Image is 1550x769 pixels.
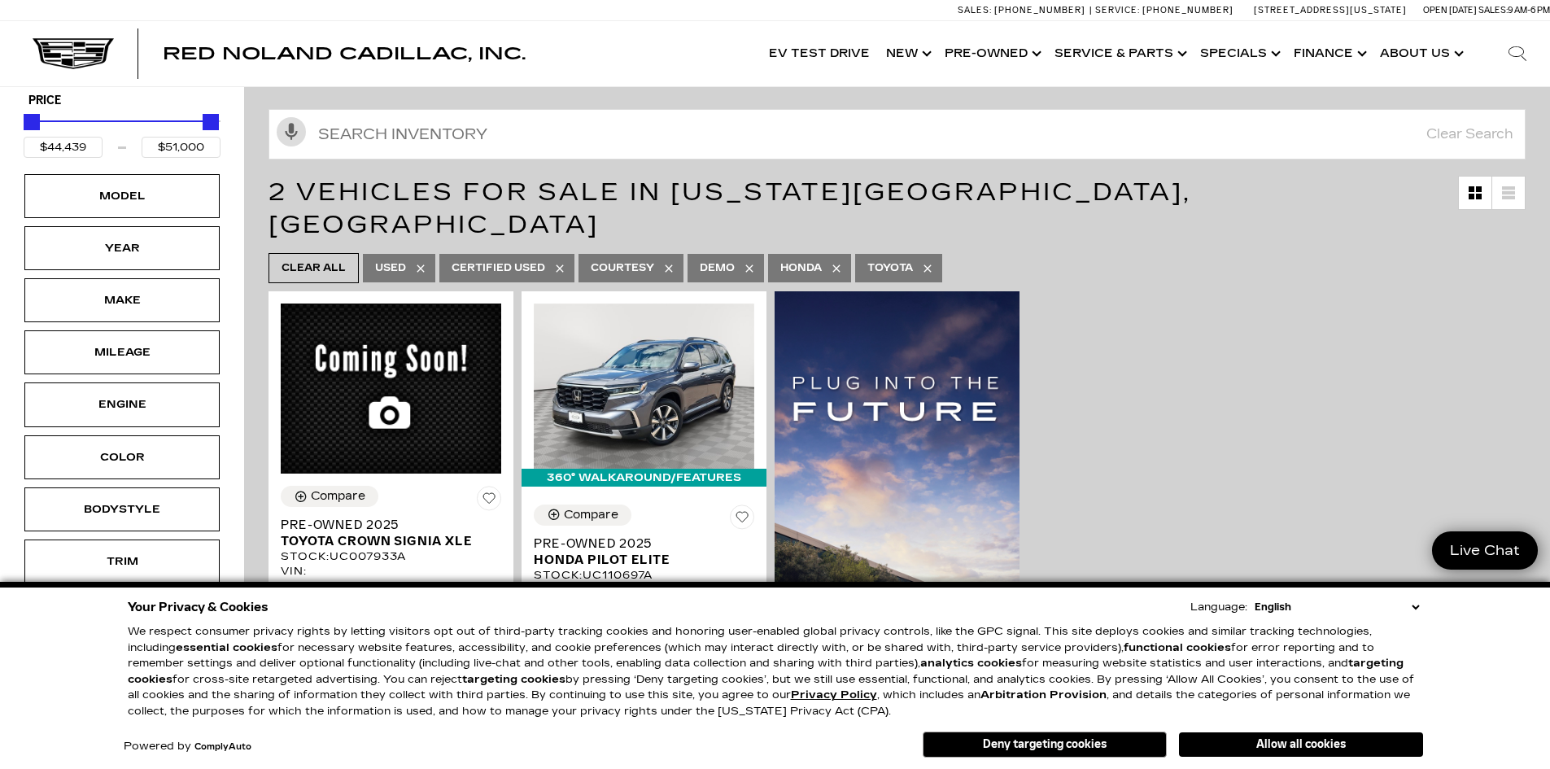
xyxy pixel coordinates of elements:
[1508,5,1550,15] span: 9 AM-6 PM
[281,517,489,533] span: Pre-Owned 2025
[163,46,526,62] a: Red Noland Cadillac, Inc.
[534,568,754,583] div: Stock : UC110697A
[1095,5,1140,15] span: Service:
[375,258,406,278] span: Used
[534,535,742,552] span: Pre-Owned 2025
[277,117,306,146] svg: Click to toggle on voice search
[281,517,501,549] a: Pre-Owned 2025Toyota Crown Signia XLE
[163,44,526,63] span: Red Noland Cadillac, Inc.
[24,330,220,374] div: MileageMileage
[281,486,378,507] button: Compare Vehicle
[1423,5,1477,15] span: Open [DATE]
[878,21,937,86] a: New
[1442,541,1528,560] span: Live Chat
[462,673,565,686] strong: targeting cookies
[24,435,220,479] div: ColorColor
[81,343,163,361] div: Mileage
[142,137,220,158] input: Maximum
[81,187,163,205] div: Model
[33,38,114,69] img: Cadillac Dark Logo with Cadillac White Text
[281,533,489,549] span: Toyota Crown Signia XLE
[1046,21,1192,86] a: Service & Parts
[958,6,1089,15] a: Sales: [PHONE_NUMBER]
[311,489,365,504] div: Compare
[176,641,277,654] strong: essential cookies
[534,304,754,469] img: 2025 Honda Pilot Elite
[24,137,103,158] input: Minimum
[24,108,220,158] div: Price
[81,500,163,518] div: Bodystyle
[452,258,545,278] span: Certified Used
[1286,21,1372,86] a: Finance
[194,742,251,752] a: ComplyAuto
[867,258,913,278] span: Toyota
[994,5,1085,15] span: [PHONE_NUMBER]
[534,552,742,568] span: Honda Pilot Elite
[128,657,1404,686] strong: targeting cookies
[269,177,1191,239] span: 2 Vehicles for Sale in [US_STATE][GEOGRAPHIC_DATA], [GEOGRAPHIC_DATA]
[522,469,766,487] div: 360° WalkAround/Features
[81,395,163,413] div: Engine
[980,688,1107,701] strong: Arbitration Provision
[780,258,822,278] span: Honda
[1179,732,1423,757] button: Allow all cookies
[24,540,220,583] div: TrimTrim
[24,487,220,531] div: BodystyleBodystyle
[1192,21,1286,86] a: Specials
[128,624,1423,719] p: We respect consumer privacy rights by letting visitors opt out of third-party tracking cookies an...
[1254,5,1407,15] a: [STREET_ADDRESS][US_STATE]
[1372,21,1469,86] a: About Us
[923,732,1167,758] button: Deny targeting cookies
[124,741,251,752] div: Powered by
[282,258,346,278] span: Clear All
[281,564,501,593] div: VIN: [US_VEHICLE_IDENTIFICATION_NUMBER]
[534,535,754,568] a: Pre-Owned 2025Honda Pilot Elite
[281,304,501,474] img: 2025 Toyota Crown Signia XLE
[700,258,735,278] span: Demo
[269,109,1526,159] input: Search Inventory
[1089,6,1238,15] a: Service: [PHONE_NUMBER]
[81,291,163,309] div: Make
[564,508,618,522] div: Compare
[761,21,878,86] a: EV Test Drive
[791,688,877,701] a: Privacy Policy
[81,553,163,570] div: Trim
[24,174,220,218] div: ModelModel
[128,596,269,618] span: Your Privacy & Cookies
[1251,599,1423,615] select: Language Select
[81,239,163,257] div: Year
[1478,5,1508,15] span: Sales:
[958,5,992,15] span: Sales:
[1142,5,1233,15] span: [PHONE_NUMBER]
[937,21,1046,86] a: Pre-Owned
[1432,531,1538,570] a: Live Chat
[24,382,220,426] div: EngineEngine
[24,278,220,322] div: MakeMake
[281,549,501,564] div: Stock : UC007933A
[28,94,216,108] h5: Price
[81,448,163,466] div: Color
[730,505,754,535] button: Save Vehicle
[477,486,501,517] button: Save Vehicle
[1190,602,1247,613] div: Language:
[920,657,1022,670] strong: analytics cookies
[203,114,219,130] div: Maximum Price
[1124,641,1231,654] strong: functional cookies
[591,258,654,278] span: Courtesy
[24,226,220,270] div: YearYear
[24,114,40,130] div: Minimum Price
[534,505,631,526] button: Compare Vehicle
